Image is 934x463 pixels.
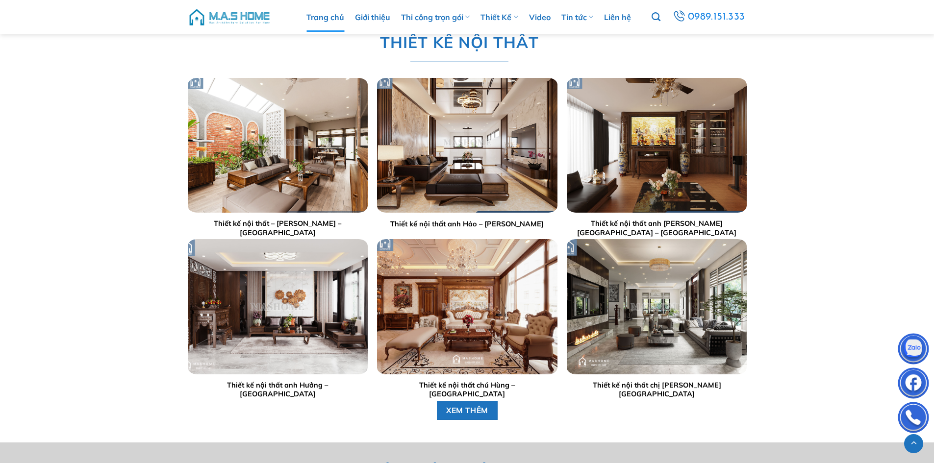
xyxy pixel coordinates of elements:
a: Thiết Kế [480,2,518,32]
a: Thiết kế nội thất – [PERSON_NAME] – [GEOGRAPHIC_DATA] [192,219,362,237]
a: Liên hệ [604,2,631,32]
img: Trang chủ 35 [567,78,747,213]
img: Trang chủ 38 [567,240,747,374]
a: 0989.151.333 [671,8,746,26]
a: Video [529,2,551,32]
img: Trang chủ 33 [187,78,367,213]
a: Thi công trọn gói [401,2,470,32]
a: Lên đầu trang [904,434,923,453]
a: Tìm kiếm [652,7,660,27]
a: Thiết kế nội thất chú Hùng – [GEOGRAPHIC_DATA] [382,381,552,399]
img: Trang chủ 36 [187,240,367,374]
a: Trang chủ [306,2,344,32]
img: Phone [899,404,928,434]
span: THIẾT KẾ NỘI THẤT [380,30,538,55]
a: Thiết kế nội thất anh Hảo – [PERSON_NAME] [390,219,544,229]
span: XEM THÊM [446,404,488,416]
img: Trang chủ 34 [377,78,557,213]
a: Thiết kế nội thất chị [PERSON_NAME][GEOGRAPHIC_DATA] [572,381,742,399]
img: M.A.S HOME – Tổng Thầu Thiết Kế Và Xây Nhà Trọn Gói [188,2,271,32]
span: 0989.151.333 [688,9,745,25]
img: Zalo [899,336,928,365]
a: XEM THÊM [436,401,498,420]
a: Thiết kế nội thất anh [PERSON_NAME][GEOGRAPHIC_DATA] – [GEOGRAPHIC_DATA] [572,219,742,237]
a: Giới thiệu [355,2,390,32]
a: Tin tức [561,2,593,32]
a: Thiết kế nội thất anh Hưởng – [GEOGRAPHIC_DATA] [192,381,362,399]
img: Facebook [899,370,928,399]
img: Trang chủ 37 [377,240,557,374]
